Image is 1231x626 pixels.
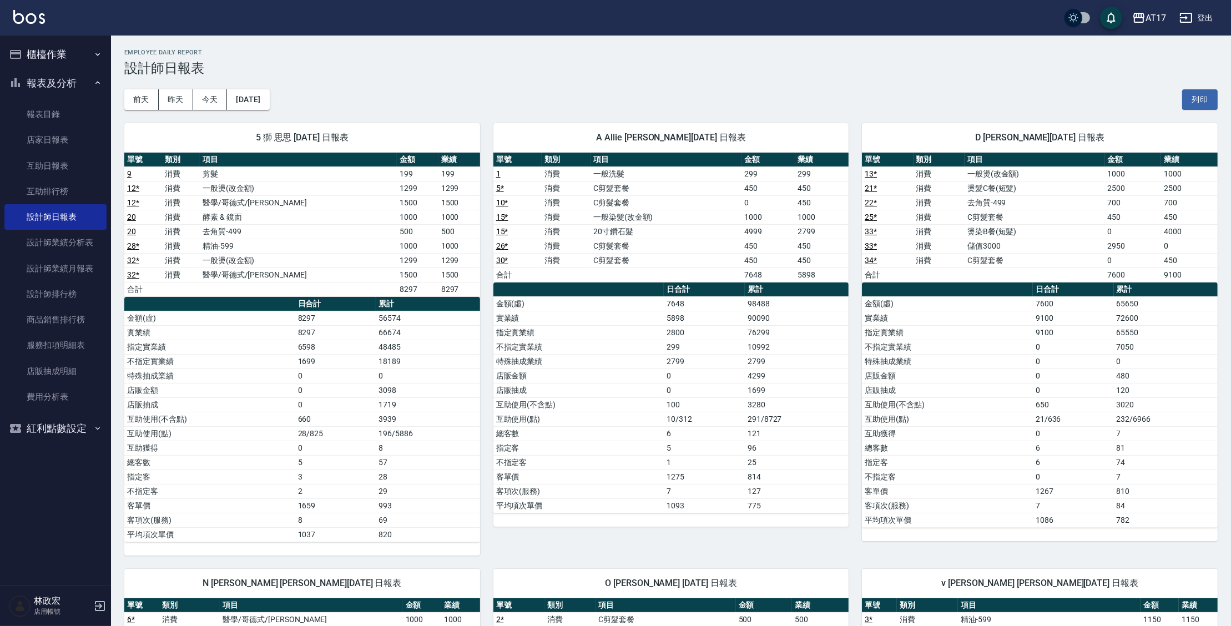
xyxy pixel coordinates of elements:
[914,224,965,239] td: 消費
[1033,296,1114,311] td: 7600
[1104,181,1161,195] td: 2500
[376,397,480,412] td: 1719
[493,484,664,498] td: 客項次(服務)
[397,166,438,181] td: 199
[542,253,591,267] td: 消費
[9,595,31,617] img: Person
[1033,455,1114,469] td: 6
[862,311,1033,325] td: 實業績
[162,267,200,282] td: 消費
[124,311,295,325] td: 金額(虛)
[493,426,664,441] td: 總客數
[591,253,741,267] td: C剪髮套餐
[1161,210,1218,224] td: 450
[438,153,480,167] th: 業績
[34,607,90,617] p: 店用帳號
[1033,498,1114,513] td: 7
[124,397,295,412] td: 店販抽成
[4,384,107,410] a: 費用分析表
[591,224,741,239] td: 20寸鑽石髮
[4,332,107,358] a: 服務扣項明細表
[862,412,1033,426] td: 互助使用(點)
[745,325,849,340] td: 76299
[4,40,107,69] button: 櫃檯作業
[162,181,200,195] td: 消費
[438,224,480,239] td: 500
[1033,484,1114,498] td: 1267
[965,166,1104,181] td: 一般燙(改金額)
[862,368,1033,383] td: 店販金額
[664,469,745,484] td: 1275
[741,239,795,253] td: 450
[745,354,849,368] td: 2799
[862,383,1033,397] td: 店販抽成
[914,181,965,195] td: 消費
[493,311,664,325] td: 實業績
[862,455,1033,469] td: 指定客
[914,195,965,210] td: 消費
[200,166,397,181] td: 剪髮
[1161,153,1218,167] th: 業績
[200,267,397,282] td: 醫學/哥德式/[PERSON_NAME]
[1161,224,1218,239] td: 4000
[376,455,480,469] td: 57
[664,368,745,383] td: 0
[741,195,795,210] td: 0
[295,354,376,368] td: 1699
[591,166,741,181] td: 一般洗髮
[200,239,397,253] td: 精油-599
[295,426,376,441] td: 28/825
[795,181,849,195] td: 450
[745,498,849,513] td: 775
[862,153,913,167] th: 單號
[13,10,45,24] img: Logo
[295,383,376,397] td: 0
[1104,210,1161,224] td: 450
[914,153,965,167] th: 類別
[295,455,376,469] td: 5
[376,498,480,513] td: 993
[124,469,295,484] td: 指定客
[542,166,591,181] td: 消費
[438,267,480,282] td: 1500
[4,359,107,384] a: 店販抽成明細
[745,455,849,469] td: 25
[1033,426,1114,441] td: 0
[162,210,200,224] td: 消費
[397,253,438,267] td: 1299
[4,204,107,230] a: 設計師日報表
[200,224,397,239] td: 去角質-499
[124,498,295,513] td: 客單價
[162,166,200,181] td: 消費
[591,181,741,195] td: C剪髮套餐
[745,397,849,412] td: 3280
[4,102,107,127] a: 報表目錄
[397,267,438,282] td: 1500
[664,455,745,469] td: 1
[397,153,438,167] th: 金額
[1114,282,1218,297] th: 累計
[438,181,480,195] td: 1299
[138,132,467,143] span: 5 獅 思思 [DATE] 日報表
[862,484,1033,498] td: 客單價
[1114,484,1218,498] td: 810
[127,169,132,178] a: 9
[4,414,107,443] button: 紅利點數設定
[295,340,376,354] td: 6598
[1114,412,1218,426] td: 232/6966
[1104,224,1161,239] td: 0
[438,210,480,224] td: 1000
[1114,498,1218,513] td: 84
[397,239,438,253] td: 1000
[1114,513,1218,527] td: 782
[162,153,200,167] th: 類別
[1161,166,1218,181] td: 1000
[745,368,849,383] td: 4299
[376,325,480,340] td: 66674
[542,224,591,239] td: 消費
[1033,469,1114,484] td: 0
[862,426,1033,441] td: 互助獲得
[493,469,664,484] td: 客單價
[124,153,162,167] th: 單號
[664,325,745,340] td: 2800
